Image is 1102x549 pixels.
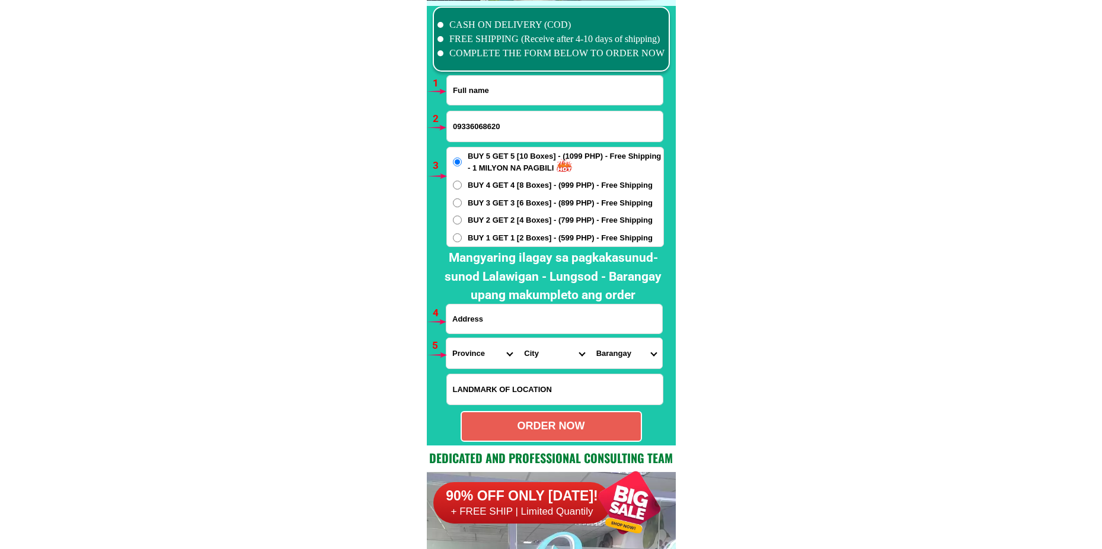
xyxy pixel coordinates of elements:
[447,374,663,404] input: Input LANDMARKOFLOCATION
[453,181,462,190] input: BUY 4 GET 4 [8 Boxes] - (999 PHP) - Free Shipping
[447,76,663,105] input: Input full_name
[453,158,462,166] input: BUY 5 GET 5 [10 Boxes] - (1099 PHP) - Free Shipping - 1 MILYON NA PAGBILI
[453,233,462,242] input: BUY 1 GET 1 [2 Boxes] - (599 PHP) - Free Shipping
[433,158,446,174] h6: 3
[468,150,663,174] span: BUY 5 GET 5 [10 Boxes] - (1099 PHP) - Free Shipping - 1 MILYON NA PAGBILI
[453,198,462,207] input: BUY 3 GET 3 [6 Boxes] - (899 PHP) - Free Shipping
[462,418,641,434] div: ORDER NOW
[447,111,663,142] input: Input phone_number
[433,306,446,321] h6: 4
[453,216,462,224] input: BUY 2 GET 2 [4 Boxes] - (799 PHP) - Free Shipping
[590,338,662,368] select: Select commune
[468,197,653,209] span: BUY 3 GET 3 [6 Boxes] - (899 PHP) - Free Shipping
[432,338,446,354] h6: 5
[437,46,665,60] li: COMPLETE THE FORM BELOW TO ORDER NOW
[468,179,653,191] span: BUY 4 GET 4 [8 Boxes] - (999 PHP) - Free Shipping
[518,338,590,368] select: Select district
[468,214,653,226] span: BUY 2 GET 2 [4 Boxes] - (799 PHP) - Free Shipping
[468,232,653,244] span: BUY 1 GET 1 [2 Boxes] - (599 PHP) - Free Shipping
[433,76,446,91] h6: 1
[433,505,611,518] h6: + FREE SHIP | Limited Quantily
[437,18,665,32] li: CASH ON DELIVERY (COD)
[427,449,676,467] h2: Dedicated and professional consulting team
[433,487,611,505] h6: 90% OFF ONLY [DATE]!
[446,338,518,368] select: Select province
[437,32,665,46] li: FREE SHIPPING (Receive after 4-10 days of shipping)
[446,304,662,333] input: Input address
[436,249,670,305] h2: Mangyaring ilagay sa pagkakasunud-sunod Lalawigan - Lungsod - Barangay upang makumpleto ang order
[433,111,446,127] h6: 2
